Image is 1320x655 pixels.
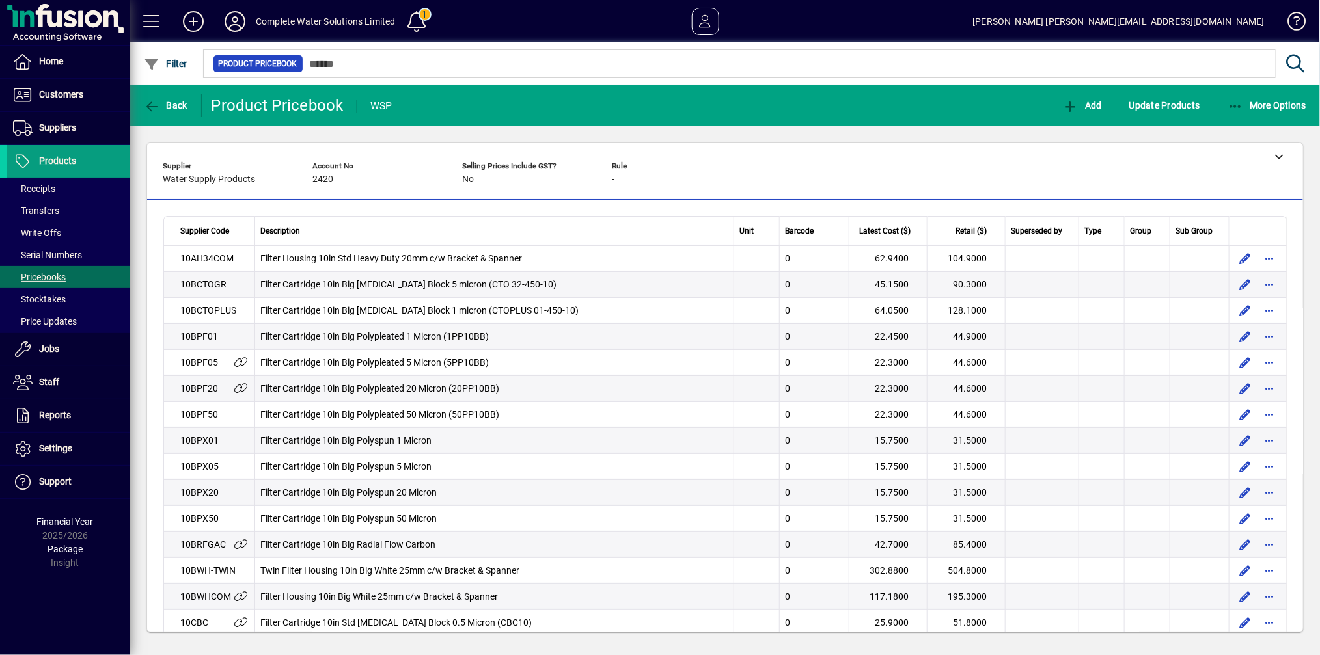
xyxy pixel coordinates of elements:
span: Home [39,56,63,66]
button: More options [1259,482,1280,503]
span: Jobs [39,343,59,354]
button: More options [1259,248,1280,269]
span: Type [1084,225,1101,237]
td: 104.9000 [928,245,1006,271]
a: Jobs [7,333,130,366]
td: 504.8000 [928,557,1006,583]
span: 10BWH-TWIN [180,565,236,576]
span: 0 [785,461,790,472]
span: Stocktakes [13,294,66,304]
span: Price Updates [13,316,77,327]
span: Retail ($) [956,225,987,237]
span: 0 [785,409,790,420]
a: Stocktakes [7,288,130,310]
button: Edit [1235,534,1256,555]
span: Filter Cartridge 10in Big Polyspun 50 Micron [260,513,437,524]
td: 31.5000 [928,505,1006,531]
span: Filter Housing 10in Std Heavy Duty 20mm c/w Bracket & Spanner [260,253,522,263]
span: Filter Cartridge 10in Big Polypleated 50 Micron (50PP10BB) [260,409,499,420]
a: Settings [7,433,130,465]
td: 31.5000 [928,453,1006,479]
button: More Options [1224,94,1310,117]
app-page-header-button: Back [130,94,202,117]
span: 0 [785,565,790,576]
a: Price Updates [7,310,130,332]
span: Suppliers [39,122,76,133]
span: 10BRFGAC [180,539,226,550]
button: Edit [1235,352,1256,373]
span: 22.4500 [875,331,909,341]
button: Profile [214,10,256,33]
span: Unit [739,225,754,237]
span: Product Pricebook [219,57,297,70]
button: More options [1259,352,1280,373]
button: Edit [1235,456,1256,477]
span: 45.1500 [875,279,909,289]
button: More options [1259,274,1280,295]
a: Receipts [7,178,130,200]
td: 31.5000 [928,427,1006,453]
span: Water Supply Products [163,174,255,185]
span: Filter Cartridge 10in Big Polypleated 20 Micron (20PP10BB) [260,383,499,394]
span: 10BPX50 [180,513,219,524]
span: Serial Numbers [13,250,82,260]
span: Filter Cartridge 10in Big Polyspun 1 Micron [260,435,432,446]
span: 0 [785,383,790,394]
button: Edit [1235,326,1256,347]
button: Add [172,10,214,33]
button: Edit [1235,612,1256,633]
span: 0 [785,435,790,446]
span: Description [260,225,300,237]
span: - [612,174,614,185]
span: Transfers [13,206,59,216]
td: 51.8000 [928,609,1006,635]
button: Add [1060,94,1105,117]
span: Customers [39,89,83,100]
span: 117.1800 [870,591,909,602]
a: Write Offs [7,222,130,244]
span: Receipts [13,183,55,194]
span: 22.3000 [875,357,909,368]
span: Write Offs [13,228,61,238]
a: Home [7,46,130,78]
span: Filter Cartridge 10in Big Radial Flow Carbon [260,539,435,550]
span: Back [144,100,187,111]
span: Reports [39,410,71,420]
span: Update Products [1129,95,1200,116]
span: Settings [39,443,72,453]
span: Filter Cartridge 10in Std [MEDICAL_DATA] Block 0.5 Micron (CBC10) [260,617,532,628]
a: Suppliers [7,112,130,144]
button: Edit [1235,560,1256,581]
td: 44.6000 [928,375,1006,401]
button: More options [1259,404,1280,425]
span: Filter Cartridge 10in Big [MEDICAL_DATA] Block 1 micron (CTOPLUS 01-450-10) [260,305,579,315]
span: 2420 [312,174,333,185]
button: More options [1259,508,1280,529]
a: Support [7,466,130,498]
button: More options [1259,612,1280,633]
button: More options [1259,326,1280,347]
button: Edit [1235,586,1256,607]
a: Pricebooks [7,266,130,288]
span: 64.0500 [875,305,909,315]
span: 0 [785,591,790,602]
a: Transfers [7,200,130,222]
button: Update Products [1126,94,1203,117]
span: 0 [785,487,790,498]
span: Filter Cartridge 10in Big [MEDICAL_DATA] Block 5 micron (CTO 32-450-10) [260,279,557,289]
a: Reports [7,399,130,432]
span: 302.8800 [870,565,909,576]
span: 10AH34COM [180,253,234,263]
button: More options [1259,534,1280,555]
span: 0 [785,357,790,368]
span: Package [48,544,83,554]
span: Financial Year [37,516,94,527]
button: Edit [1235,404,1256,425]
span: 10BCTOPLUS [180,305,236,315]
span: 0 [785,539,790,550]
div: [PERSON_NAME] [PERSON_NAME][EMAIL_ADDRESS][DOMAIN_NAME] [972,11,1265,32]
span: Barcode [785,225,814,237]
span: 10BCTOGR [180,279,227,289]
span: 0 [785,279,790,289]
span: 10BPF20 [180,383,218,394]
